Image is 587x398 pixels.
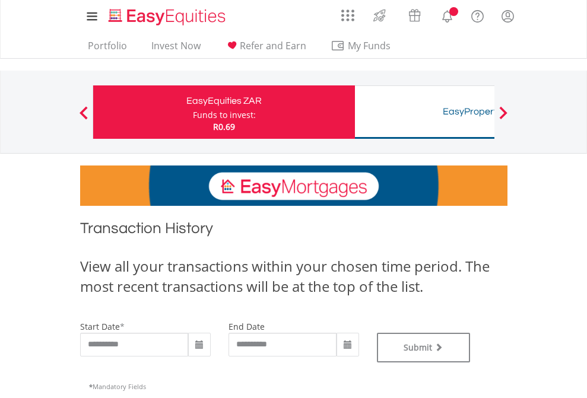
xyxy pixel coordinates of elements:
[341,9,354,22] img: grid-menu-icon.svg
[377,333,471,362] button: Submit
[147,40,205,58] a: Invest Now
[72,112,96,124] button: Previous
[370,6,389,25] img: thrive-v2.svg
[193,109,256,121] div: Funds to invest:
[334,3,362,22] a: AppsGrid
[80,165,507,206] img: EasyMortage Promotion Banner
[80,218,507,244] h1: Transaction History
[83,40,132,58] a: Portfolio
[220,40,311,58] a: Refer and Earn
[462,3,493,27] a: FAQ's and Support
[491,112,515,124] button: Next
[432,3,462,27] a: Notifications
[106,7,230,27] img: EasyEquities_Logo.png
[80,321,120,332] label: start date
[405,6,424,25] img: vouchers-v2.svg
[104,3,230,27] a: Home page
[493,3,523,29] a: My Profile
[331,38,408,53] span: My Funds
[89,382,146,391] span: Mandatory Fields
[80,256,507,297] div: View all your transactions within your chosen time period. The most recent transactions will be a...
[397,3,432,25] a: Vouchers
[240,39,306,52] span: Refer and Earn
[100,93,348,109] div: EasyEquities ZAR
[229,321,265,332] label: end date
[213,121,235,132] span: R0.69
